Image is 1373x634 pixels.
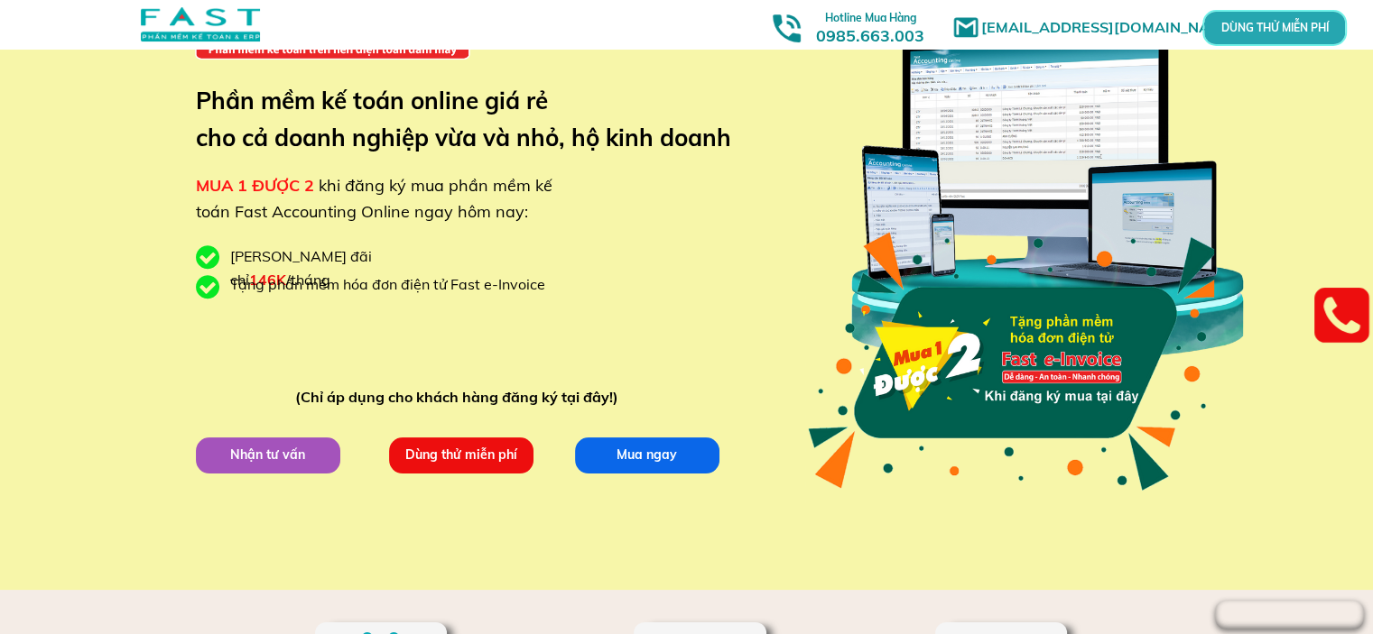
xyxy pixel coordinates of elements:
[249,271,286,289] span: 146K
[230,273,559,297] div: Tặng phần mềm hóa đơn điện tử Fast e-Invoice
[196,175,552,222] span: khi đăng ký mua phần mềm kế toán Fast Accounting Online ngay hôm nay:
[574,436,719,473] p: Mua ngay
[196,175,314,196] span: MUA 1 ĐƯỢC 2
[981,16,1248,40] h1: [EMAIL_ADDRESS][DOMAIN_NAME]
[295,386,626,409] div: (Chỉ áp dụng cho khách hàng đăng ký tại đây!)
[230,245,465,291] div: [PERSON_NAME] đãi chỉ /tháng
[195,436,339,473] p: Nhận tư vấn
[825,11,916,24] span: Hotline Mua Hàng
[796,6,944,45] h3: 0985.663.003
[1253,23,1295,33] p: DÙNG THỬ MIỄN PHÍ
[388,436,533,473] p: Dùng thử miễn phí
[196,82,758,157] h3: Phần mềm kế toán online giá rẻ cho cả doanh nghiệp vừa và nhỏ, hộ kinh doanh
